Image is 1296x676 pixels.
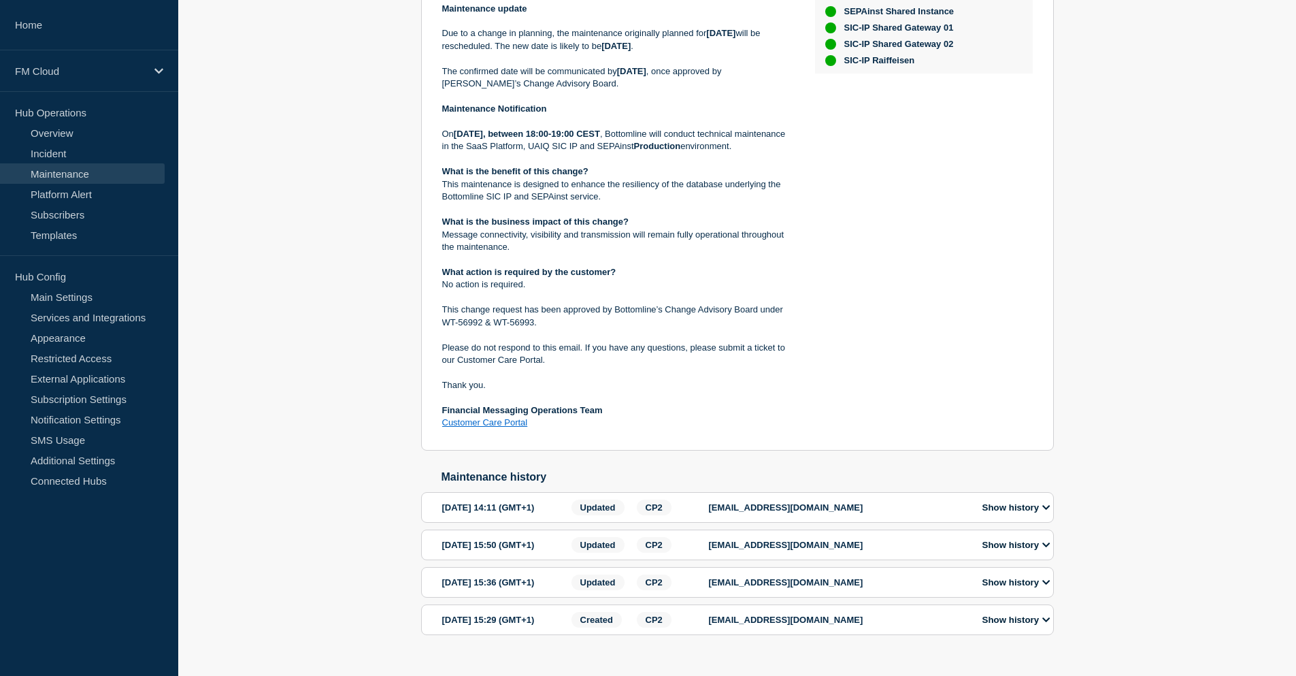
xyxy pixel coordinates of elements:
[825,39,836,50] div: up
[15,65,146,77] p: FM Cloud
[709,540,967,550] p: [EMAIL_ADDRESS][DOMAIN_NAME]
[709,577,967,588] p: [EMAIL_ADDRESS][DOMAIN_NAME]
[601,41,631,51] strong: [DATE]
[442,342,793,367] p: Please do not respond to this email. If you have any questions, please submit a ticket to our Cus...
[442,417,528,428] a: Customer Care Portal
[709,502,967,513] p: [EMAIL_ADDRESS][DOMAIN_NAME]
[442,3,527,14] strong: Maintenance update
[706,28,735,38] strong: [DATE]
[637,612,671,628] span: CP2
[978,614,1054,626] button: Show history
[825,55,836,66] div: up
[978,539,1054,551] button: Show history
[442,166,588,176] strong: What is the benefit of this change?
[442,27,793,52] p: Due to a change in planning, the maintenance originally planned for will be rescheduled. The new ...
[637,537,671,553] span: CP2
[442,500,567,515] div: [DATE] 14:11 (GMT+1)
[442,379,793,391] p: Thank you.
[442,405,603,415] strong: Financial Messaging Operations Team
[571,575,625,590] span: Updated
[637,575,671,590] span: CP2
[442,65,793,91] p: The confirmed date will be communicated by , once approved by [PERSON_NAME]’s Change Advisory Board.
[442,103,547,114] strong: Maintenance Notification
[571,537,625,553] span: Updated
[844,55,915,66] span: SIC-IP Raiffeisen
[442,178,793,204] p: This maintenance is designed to enhance the resiliency of the database underlying the Bottomline ...
[442,612,567,628] div: [DATE] 15:29 (GMT+1)
[978,577,1054,588] button: Show history
[442,128,793,153] p: On , Bottomline will conduct technical maintenance in the SaaS Platform, UAIQ SIC IP and SEPAinst...
[844,39,954,50] span: SIC-IP Shared Gateway 02
[442,575,567,590] div: [DATE] 15:36 (GMT+1)
[442,537,567,553] div: [DATE] 15:50 (GMT+1)
[454,129,600,139] strong: [DATE], between 18:00-19:00 CEST
[844,22,954,33] span: SIC-IP Shared Gateway 01
[442,229,793,254] p: Message connectivity, visibility and transmission will remain fully operational throughout the ma...
[571,500,625,515] span: Updated
[825,22,836,33] div: up
[825,6,836,17] div: up
[978,502,1054,513] button: Show history
[442,471,1054,483] h2: Maintenance history
[617,66,646,76] strong: [DATE]
[634,141,681,151] strong: Production
[637,500,671,515] span: CP2
[442,216,629,227] strong: What is the business impact of this change?
[571,612,622,628] span: Created
[442,278,793,291] p: No action is required.
[844,6,954,17] span: SEPAinst Shared Instance
[442,304,793,329] p: This change request has been approved by Bottomline’s Change Advisory Board under WT-56992 & WT-5...
[709,615,967,625] p: [EMAIL_ADDRESS][DOMAIN_NAME]
[442,267,616,277] strong: What action is required by the customer?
